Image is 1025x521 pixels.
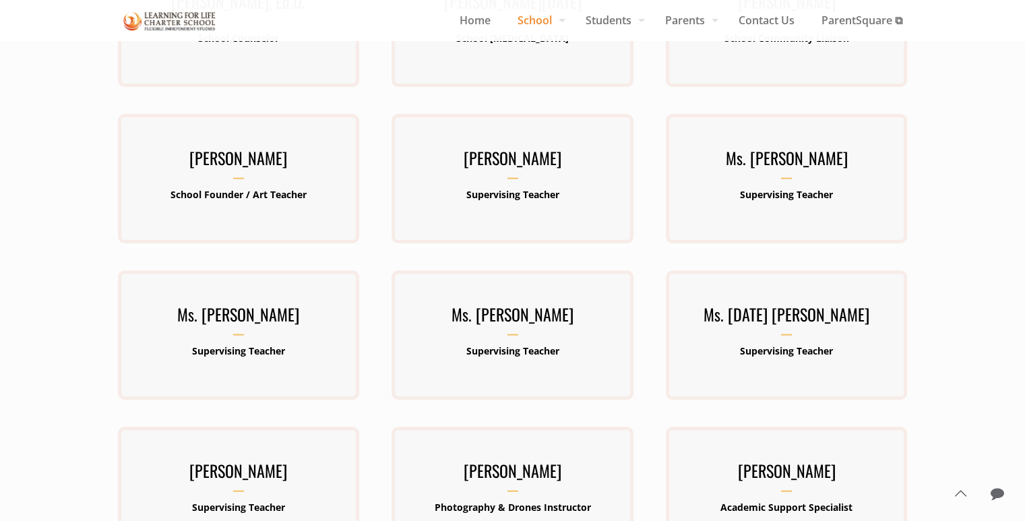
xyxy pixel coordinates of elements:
[504,10,572,30] span: School
[946,479,974,508] a: Back to top icon
[740,188,833,201] b: Supervising Teacher
[666,144,907,179] h3: Ms. [PERSON_NAME]
[666,301,907,336] h3: Ms. [DATE] [PERSON_NAME]
[392,144,633,179] h3: [PERSON_NAME]
[725,10,808,30] span: Contact Us
[446,10,504,30] span: Home
[118,457,359,492] h3: [PERSON_NAME]
[434,501,590,514] b: Photography & Drones Instructor
[192,344,285,357] b: Supervising Teacher
[192,501,285,514] b: Supervising Teacher
[808,10,916,30] span: ParentSquare ⧉
[666,457,907,492] h3: [PERSON_NAME]
[170,188,307,201] b: School Founder / Art Teacher
[720,501,852,514] b: Academic Support Specialist
[652,10,725,30] span: Parents
[392,457,633,492] h3: [PERSON_NAME]
[123,9,216,33] img: Staff
[118,301,359,336] h3: Ms. [PERSON_NAME]
[466,188,559,201] b: Supervising Teacher
[740,344,833,357] b: Supervising Teacher
[118,144,359,179] h3: [PERSON_NAME]
[466,344,559,357] b: Supervising Teacher
[392,301,633,336] h3: Ms. [PERSON_NAME]
[572,10,652,30] span: Students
